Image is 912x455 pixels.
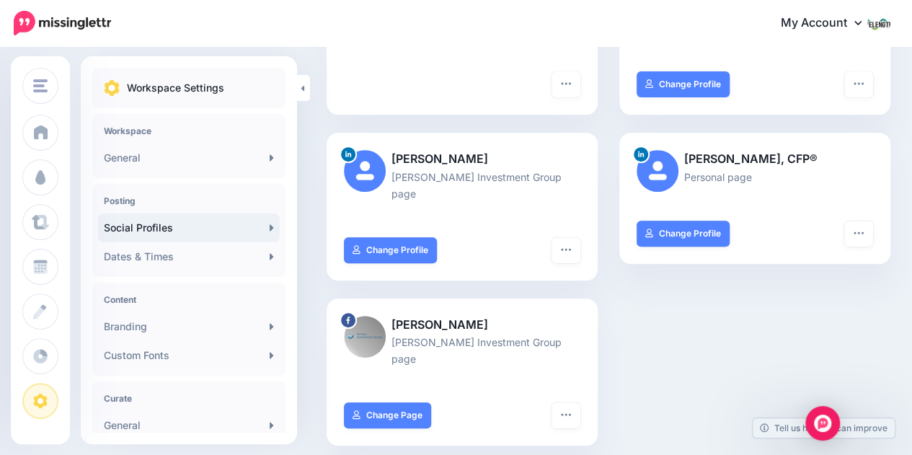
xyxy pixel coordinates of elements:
[637,150,873,169] p: [PERSON_NAME], CFP®
[344,402,431,428] a: Change Page
[637,71,730,97] a: Change Profile
[104,125,274,136] h4: Workspace
[127,79,224,97] p: Workspace Settings
[344,169,580,202] p: [PERSON_NAME] Investment Group page
[805,406,840,441] div: Open Intercom Messenger
[104,393,274,404] h4: Curate
[14,11,111,35] img: Missinglettr
[344,150,580,169] p: [PERSON_NAME]
[637,150,678,192] img: user_default_image.png
[766,6,890,41] a: My Account
[344,316,580,335] p: [PERSON_NAME]
[344,237,437,263] a: Change Profile
[98,411,280,440] a: General
[98,341,280,370] a: Custom Fonts
[104,195,274,206] h4: Posting
[344,334,580,367] p: [PERSON_NAME] Investment Group page
[98,242,280,271] a: Dates & Times
[344,150,386,192] img: user_default_image.png
[637,221,730,247] a: Change Profile
[98,143,280,172] a: General
[98,312,280,341] a: Branding
[98,213,280,242] a: Social Profiles
[104,294,274,305] h4: Content
[33,79,48,92] img: menu.png
[753,418,895,438] a: Tell us how we can improve
[344,316,386,358] img: 35344813_1682847781791621_3110295730988777472_n-bsa69266.png
[637,169,873,185] p: Personal page
[104,80,120,96] img: settings.png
